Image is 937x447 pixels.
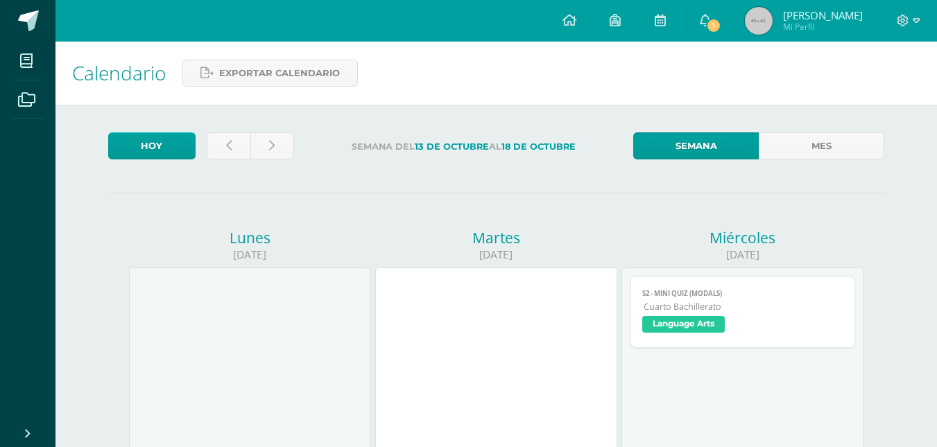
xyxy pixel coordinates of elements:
span: S2 - Mini Quiz (modals) [642,289,844,298]
span: [PERSON_NAME] [783,8,863,22]
span: 1 [705,18,721,33]
div: Lunes [129,228,371,247]
label: Semana del al [305,132,622,161]
div: [DATE] [375,247,617,262]
span: Language Arts [642,316,725,333]
a: Exportar calendario [182,60,358,87]
a: S2 - Mini Quiz (modals)Cuarto BachilleratoLanguage Arts [630,276,856,348]
div: [DATE] [129,247,371,262]
span: Exportar calendario [219,60,340,86]
strong: 18 de Octubre [501,141,576,152]
a: Semana [633,132,759,159]
a: Mes [759,132,884,159]
span: Calendario [72,60,166,86]
div: Miércoles [621,228,863,247]
div: [DATE] [621,247,863,262]
span: Cuarto Bachillerato [644,301,844,313]
a: Hoy [108,132,196,159]
img: 45x45 [745,7,773,35]
div: Martes [375,228,617,247]
strong: 13 de Octubre [415,141,489,152]
span: Mi Perfil [783,21,863,33]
